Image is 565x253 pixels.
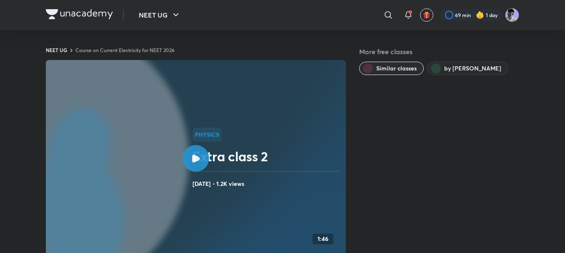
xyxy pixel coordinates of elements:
img: avatar [423,11,430,19]
button: avatar [420,8,433,22]
h4: [DATE] • 1.2K views [192,178,342,189]
button: by Anupam Upadhayay [427,62,508,75]
button: Similar classes [359,62,424,75]
h5: More free classes [359,47,519,57]
h4: 1:46 [317,235,328,243]
img: Company Logo [46,9,113,19]
a: NEET UG [46,47,67,53]
h2: Extra class 2 [192,148,342,165]
a: Course on Current Electricity for NEET 2026 [75,47,175,53]
a: Company Logo [46,9,113,21]
span: Similar classes [376,64,417,73]
img: streak [476,11,484,19]
span: by Anupam Upadhayay [444,64,501,73]
button: NEET UG [134,7,186,23]
img: henil patel [505,8,519,22]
